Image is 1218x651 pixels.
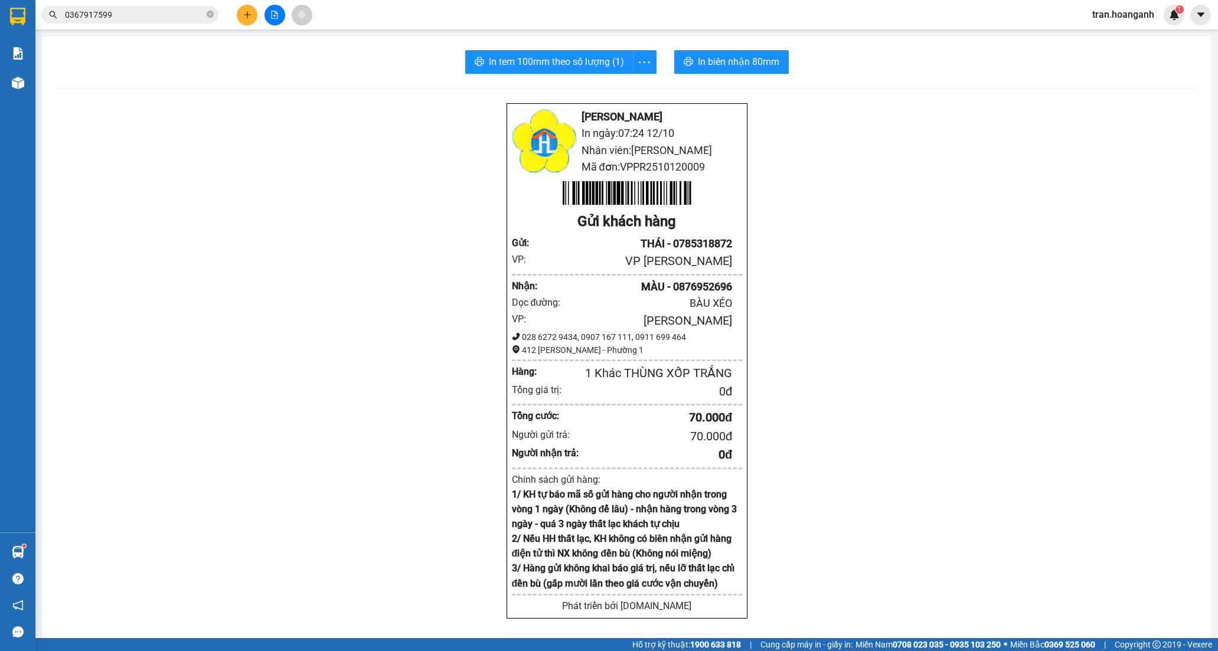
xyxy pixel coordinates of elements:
div: Tổng cước: [512,408,579,423]
img: logo.jpg [512,109,577,174]
div: 028 6272 9434, 0907 167 111, 0911 699 464 [512,331,742,344]
sup: 1 [22,544,26,548]
span: plus [243,11,252,19]
div: 0 đ [579,446,732,464]
div: VP: [512,312,541,326]
input: Tìm tên, số ĐT hoặc mã đơn [65,8,204,21]
span: | [750,638,752,651]
span: notification [12,600,24,611]
span: file-add [270,11,279,19]
button: plus [237,5,257,25]
span: ⚪️ [1004,642,1007,647]
span: environment [512,345,520,354]
strong: 3/ Hàng gửi không khai báo giá trị, nếu lỡ thất lạc chỉ đền bù (gấp mười lần theo giá cước vận ch... [512,562,734,588]
div: Người gửi trả: [512,427,579,442]
div: 0 đ [579,382,732,401]
div: Người nhận trả: [512,446,579,460]
span: search [49,11,57,19]
span: 1 [1177,5,1181,14]
div: MÀU - 0876952696 [540,279,732,295]
span: In biên nhận 80mm [698,54,779,69]
sup: 1 [1175,5,1184,14]
div: Dọc đường: [512,295,570,310]
span: question-circle [12,573,24,584]
span: caret-down [1196,9,1206,20]
div: Hàng: [512,364,560,379]
div: Nhận : [512,279,541,293]
span: message [12,626,24,637]
span: close-circle [207,9,214,21]
span: phone [512,332,520,341]
div: THÁI - 0785318872 [540,235,732,252]
li: In ngày: 07:24 12/10 [512,125,742,142]
span: In tem 100mm theo số lượng (1) [489,54,624,69]
div: 70.000 đ [579,408,732,427]
div: Tổng giá trị: [512,382,579,397]
div: VP [PERSON_NAME] [540,252,732,270]
img: solution-icon [12,47,24,60]
button: aim [292,5,312,25]
span: Miền Bắc [1010,638,1095,651]
div: Gửi : [512,235,541,250]
span: aim [298,11,306,19]
div: 70.000 đ [579,427,732,446]
span: close-circle [207,11,214,18]
button: printerIn biên nhận 80mm [674,50,789,74]
img: icon-new-feature [1169,9,1180,20]
li: [PERSON_NAME] [512,109,742,125]
img: logo-vxr [10,8,25,25]
strong: 1/ KH tự báo mã số gửi hàng cho người nhận trong vòng 1 ngày (Không để lâu) - nhận hàng trong vòn... [512,489,737,529]
img: warehouse-icon [12,546,24,558]
span: Miền Nam [855,638,1001,651]
span: Hỗ trợ kỹ thuật: [632,638,741,651]
img: warehouse-icon [12,77,24,89]
button: caret-down [1190,5,1211,25]
button: printerIn tem 100mm theo số lượng (1) [465,50,634,74]
li: Nhân viên: [PERSON_NAME] [512,142,742,159]
span: copyright [1152,640,1161,649]
button: file-add [265,5,285,25]
strong: 1900 633 818 [690,640,741,649]
div: BÀU XÉO [569,295,732,312]
strong: 0369 525 060 [1044,640,1095,649]
strong: 2/ Nếu HH thất lạc, KH không có biên nhận gửi hàng điện tử thì NX không đền bù (Không nói miệng) [512,533,732,559]
div: [PERSON_NAME] [540,312,732,330]
div: Phát triển bởi [DOMAIN_NAME] [512,598,742,613]
span: more [634,55,656,70]
span: printer [475,57,484,68]
span: tran.hoanganh [1083,7,1164,22]
span: printer [684,57,693,68]
span: | [1104,638,1106,651]
div: Gửi khách hàng [512,211,742,233]
div: Chính sách gửi hàng: [512,472,742,487]
span: Cung cấp máy in - giấy in: [760,638,853,651]
button: more [633,50,657,74]
li: Mã đơn: VPPR2510120009 [512,159,742,175]
div: 412 [PERSON_NAME] - Phường 1 [512,344,742,356]
div: 1 Khác THÙNG XỐP TRẮNG [560,364,733,382]
div: VP: [512,252,541,267]
strong: 0708 023 035 - 0935 103 250 [893,640,1001,649]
